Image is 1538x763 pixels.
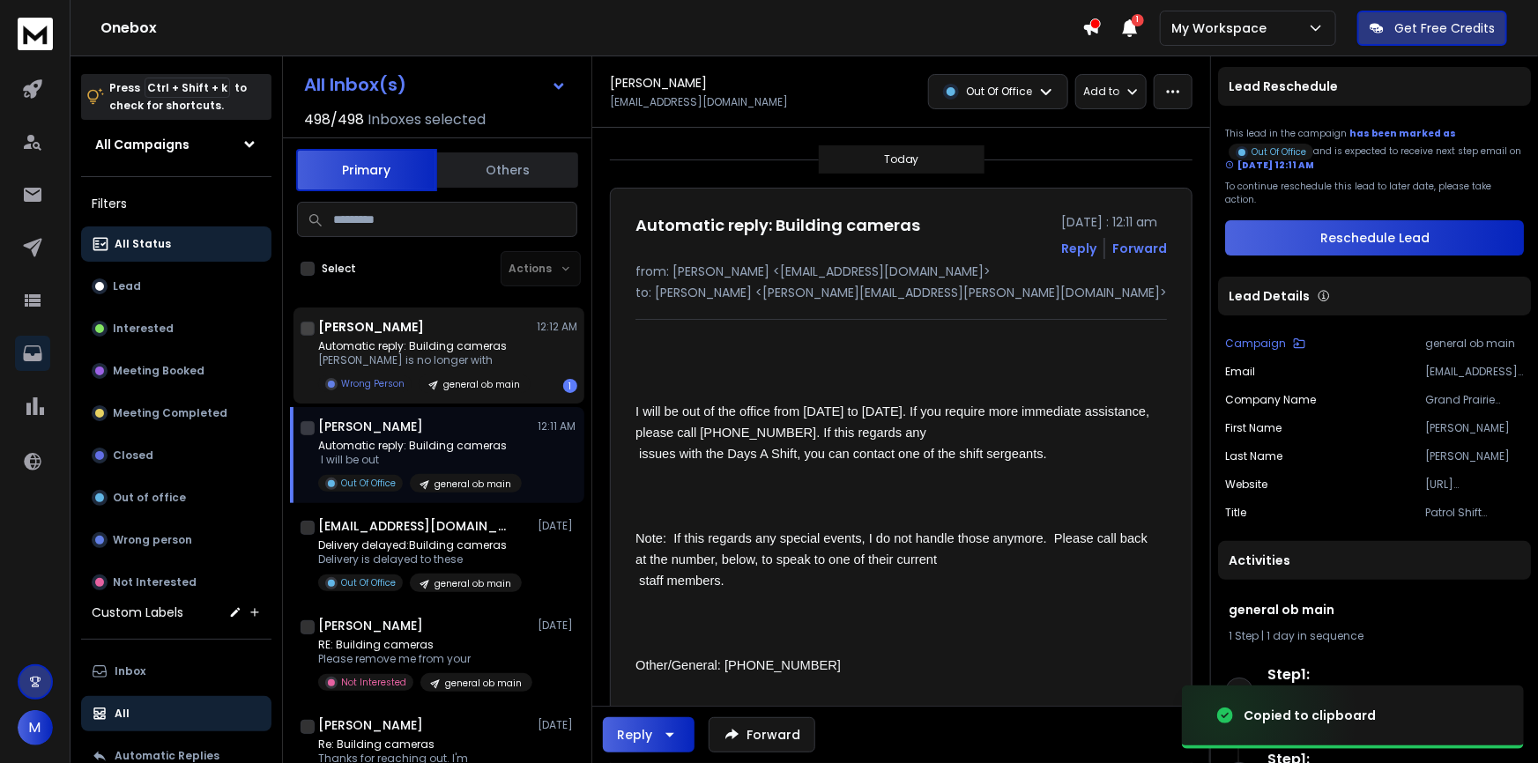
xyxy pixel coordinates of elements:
[318,638,530,652] p: RE: Building cameras
[81,696,271,731] button: All
[341,377,405,390] p: Wrong Person
[81,396,271,431] button: Meeting Completed
[1132,14,1144,26] span: 1
[318,652,530,666] p: Please remove me from your
[115,707,130,721] p: All
[1425,337,1524,351] p: general ob main
[115,664,145,678] p: Inbox
[1425,393,1524,407] p: Grand Prairie Police Department
[538,419,577,433] p: 12:11 AM
[81,438,271,473] button: Closed
[115,749,219,763] p: Automatic Replies
[81,353,271,389] button: Meeting Booked
[538,519,577,533] p: [DATE]
[318,617,423,634] h1: [PERSON_NAME]
[368,109,486,130] h3: Inboxes selected
[537,320,577,334] p: 12:12 AM
[1425,478,1524,492] p: [URL][DOMAIN_NAME]
[1229,601,1520,619] h1: general ob main
[437,151,578,189] button: Others
[1229,628,1259,643] span: 1 Step
[1425,421,1524,435] p: [PERSON_NAME]
[318,439,522,453] p: Automatic reply: Building cameras
[18,710,53,745] button: M
[1225,127,1524,173] div: This lead in the campaign and is expected to receive next step email on
[1225,449,1282,463] p: Last Name
[1061,240,1096,257] button: Reply
[113,533,192,547] p: Wrong person
[1225,365,1255,379] p: Email
[322,262,356,276] label: Select
[318,339,530,353] p: Automatic reply: Building cameras
[1225,478,1267,492] p: website
[113,322,174,336] p: Interested
[635,531,1151,588] span: Note: If this regards any special events, I do not handle those anymore. Please call back at the ...
[1267,664,1422,685] h6: Step 1 :
[318,318,424,336] h1: [PERSON_NAME]
[304,76,406,93] h1: All Inbox(s)
[563,379,577,393] div: 1
[318,418,423,435] h1: [PERSON_NAME]
[610,95,788,109] p: [EMAIL_ADDRESS][DOMAIN_NAME]
[435,478,511,491] p: general ob main
[435,577,511,590] p: general ob main
[18,18,53,50] img: logo
[81,522,271,558] button: Wrong person
[318,737,530,752] p: Re: Building cameras
[100,18,1082,39] h1: Onebox
[443,378,520,391] p: general ob main
[1225,159,1314,172] div: [DATE] 12:11 AM
[538,619,577,633] p: [DATE]
[113,575,197,589] p: Not Interested
[113,406,227,420] p: Meeting Completed
[709,717,815,752] button: Forward
[1061,213,1167,231] p: [DATE] : 12:11 am
[603,717,695,752] button: Reply
[81,565,271,600] button: Not Interested
[1225,337,1286,351] p: Campaign
[1229,629,1520,643] div: |
[115,237,171,251] p: All Status
[1225,393,1316,407] p: Company Name
[1225,220,1524,256] button: Reschedule Lead
[966,85,1032,99] p: Out Of Office
[318,716,423,734] h1: [PERSON_NAME]
[1218,541,1531,580] div: Activities
[617,726,652,744] div: Reply
[81,654,271,689] button: Inbox
[113,448,153,463] p: Closed
[81,269,271,304] button: Lead
[1225,180,1524,206] p: To continue reschedule this lead to later date, please take action.
[1112,240,1167,257] div: Forward
[884,152,919,167] p: Today
[318,538,522,552] p: Delivery delayed:Building cameras
[95,136,189,153] h1: All Campaigns
[318,517,512,535] h1: [EMAIL_ADDRESS][DOMAIN_NAME]
[445,677,522,690] p: general ob main
[1225,421,1282,435] p: First Name
[1425,449,1524,463] p: [PERSON_NAME]
[635,404,1153,461] span: I will be out of the office from [DATE] to [DATE]. If you require more immediate assistance, plea...
[145,78,230,98] span: Ctrl + Shift + k
[1267,628,1363,643] span: 1 day in sequence
[296,149,437,191] button: Primary
[92,604,183,621] h3: Custom Labels
[81,311,271,346] button: Interested
[1083,85,1119,99] p: Add to
[635,263,1167,280] p: from: [PERSON_NAME] <[EMAIL_ADDRESS][DOMAIN_NAME]>
[81,191,271,216] h3: Filters
[81,127,271,162] button: All Campaigns
[538,718,577,732] p: [DATE]
[1349,127,1456,140] span: has been marked as
[341,676,406,689] p: Not Interested
[113,491,186,505] p: Out of office
[1357,11,1507,46] button: Get Free Credits
[304,109,364,130] span: 498 / 498
[1252,145,1306,159] p: Out Of Office
[109,79,247,115] p: Press to check for shortcuts.
[1225,337,1305,351] button: Campaign
[341,477,396,490] p: Out Of Office
[1225,506,1246,520] p: title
